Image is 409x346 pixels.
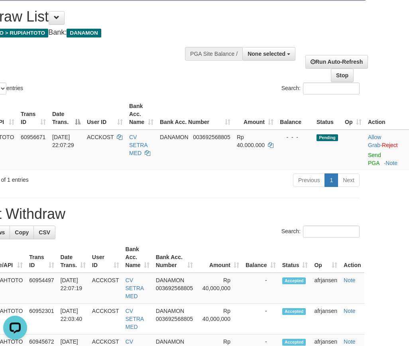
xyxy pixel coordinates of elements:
a: Run Auto-Refresh [305,55,368,69]
a: Note [344,277,356,283]
th: Action [365,99,409,130]
div: PGA Site Balance / [185,47,242,61]
span: Accepted [282,277,306,284]
th: Action [340,242,364,273]
th: Bank Acc. Number: activate to sort column ascending [157,99,234,130]
th: Date Trans.: activate to sort column descending [49,99,84,130]
td: [DATE] 22:07:19 [57,273,89,304]
td: 60952301 [26,304,57,334]
label: Search: [281,83,360,94]
th: Trans ID: activate to sort column ascending [26,242,57,273]
span: Copy 003692568805 to clipboard [156,316,193,322]
a: CV SETRA MED [129,134,147,156]
th: User ID: activate to sort column ascending [84,99,126,130]
td: afrjansen [311,273,340,304]
th: Bank Acc. Number: activate to sort column ascending [153,242,196,273]
th: User ID: activate to sort column ascending [89,242,122,273]
span: Copy [15,229,29,236]
a: Send PGA [368,152,381,166]
a: Note [344,308,356,314]
a: Allow Grab [368,134,381,148]
th: Status [313,99,342,130]
span: None selected [248,51,285,57]
div: - - - [280,133,310,141]
span: Pending [317,134,338,141]
td: afrjansen [311,304,340,334]
th: Amount: activate to sort column ascending [234,99,277,130]
span: DANAMON [156,277,185,283]
td: · [365,130,409,170]
span: DANAMON [67,29,101,37]
th: Balance: activate to sort column ascending [242,242,279,273]
td: [DATE] 22:03:40 [57,304,89,334]
span: [DATE] 22:07:29 [52,134,74,148]
button: Open LiveChat chat widget [3,3,27,27]
th: Bank Acc. Name: activate to sort column ascending [126,99,157,130]
td: ACCKOST [89,304,122,334]
span: Accepted [282,308,306,315]
a: Note [385,160,397,166]
td: - [242,304,279,334]
a: Reject [382,142,398,148]
span: Accepted [282,339,306,346]
td: ACCKOST [89,273,122,304]
a: CV SETRA MED [126,277,144,299]
span: · [368,134,382,148]
a: Stop [331,69,354,82]
td: - [242,273,279,304]
th: Date Trans.: activate to sort column ascending [57,242,89,273]
button: None selected [242,47,295,61]
a: 1 [324,173,338,187]
th: Bank Acc. Name: activate to sort column ascending [122,242,153,273]
input: Search: [303,226,360,238]
th: Trans ID: activate to sort column ascending [18,99,49,130]
span: DANAMON [156,308,185,314]
th: Status: activate to sort column ascending [279,242,311,273]
span: 60956671 [21,134,45,140]
th: Op: activate to sort column ascending [342,99,365,130]
span: DANAMON [160,134,189,140]
td: Rp 40,000,000 [196,304,242,334]
td: 60954497 [26,273,57,304]
span: Copy 003692568805 to clipboard [193,134,230,140]
th: Balance [277,99,313,130]
label: Search: [281,226,360,238]
a: CV SETRA MED [126,308,144,330]
td: Rp 40,000,000 [196,273,242,304]
a: Copy [10,226,34,239]
input: Search: [303,83,360,94]
span: ACCKOST [87,134,114,140]
a: Next [338,173,360,187]
span: DANAMON [156,338,185,345]
th: Amount: activate to sort column ascending [196,242,242,273]
span: CSV [39,229,50,236]
span: Rp 40.000.000 [237,134,265,148]
a: Previous [293,173,325,187]
a: Note [344,338,356,345]
a: CSV [33,226,55,239]
span: Copy 003692568805 to clipboard [156,285,193,291]
th: Op: activate to sort column ascending [311,242,340,273]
